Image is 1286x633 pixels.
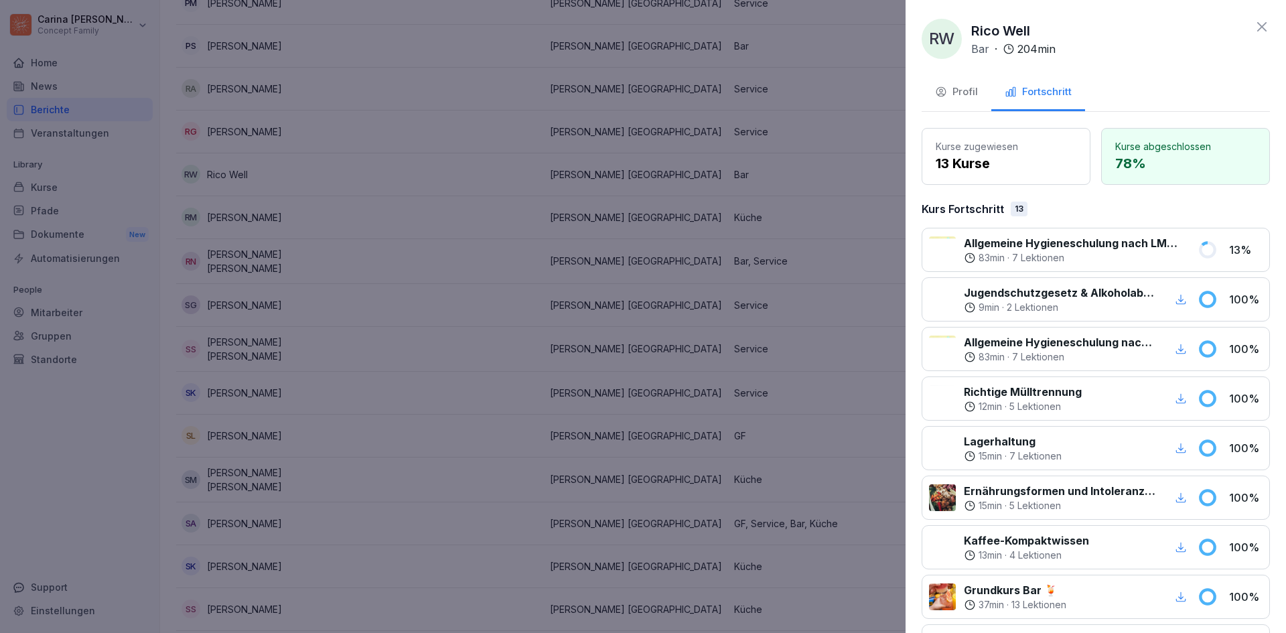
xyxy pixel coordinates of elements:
p: 12 min [979,400,1002,413]
p: 13 % [1229,242,1263,258]
p: 37 min [979,598,1004,612]
p: 100 % [1229,391,1263,407]
div: · [971,41,1056,57]
div: · [964,499,1156,512]
p: 4 Lektionen [1009,549,1062,562]
p: Kurse zugewiesen [936,139,1076,153]
button: Profil [922,75,991,111]
div: · [964,251,1182,265]
p: 100 % [1229,589,1263,605]
div: · [964,400,1082,413]
div: · [964,301,1156,314]
p: 78 % [1115,153,1256,173]
p: 15 min [979,499,1002,512]
p: 9 min [979,301,999,314]
div: Profil [935,84,978,100]
p: Rico Well [971,21,1030,41]
p: 100 % [1229,341,1263,357]
p: 2 Lektionen [1007,301,1058,314]
p: Jugendschutzgesetz & Alkoholabgabe in der Gastronomie 🧒🏽 [964,285,1156,301]
p: 83 min [979,251,1005,265]
button: Fortschritt [991,75,1085,111]
p: 7 Lektionen [1012,350,1064,364]
p: Grundkurs Bar 🍹 [964,582,1066,598]
div: · [964,598,1066,612]
p: Allgemeine Hygieneschulung nach LMHV §4 & gemäß §43 IFSG [964,235,1182,251]
p: Lagerhaltung [964,433,1062,449]
div: RW [922,19,962,59]
p: 83 min [979,350,1005,364]
p: 13 Lektionen [1011,598,1066,612]
p: 15 min [979,449,1002,463]
p: Kaffee-Kompaktwissen [964,533,1089,549]
p: 5 Lektionen [1009,499,1061,512]
p: 204 min [1017,41,1056,57]
p: 100 % [1229,440,1263,456]
p: 13 min [979,549,1002,562]
p: 7 Lektionen [1009,449,1062,463]
div: · [964,350,1156,364]
p: Bar [971,41,989,57]
p: Allgemeine Hygieneschulung nach LMHV §4 & gemäß §43 IFSG [964,334,1156,350]
p: Kurs Fortschritt [922,201,1004,217]
div: Fortschritt [1005,84,1072,100]
p: Richtige Mülltrennung [964,384,1082,400]
p: Kurse abgeschlossen [1115,139,1256,153]
div: 13 [1011,202,1027,216]
div: · [964,549,1089,562]
p: 100 % [1229,490,1263,506]
div: · [964,449,1062,463]
p: 100 % [1229,539,1263,555]
p: 13 Kurse [936,153,1076,173]
p: 100 % [1229,291,1263,307]
p: 5 Lektionen [1009,400,1061,413]
p: 7 Lektionen [1012,251,1064,265]
p: Ernährungsformen und Intoleranzen verstehen [964,483,1156,499]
